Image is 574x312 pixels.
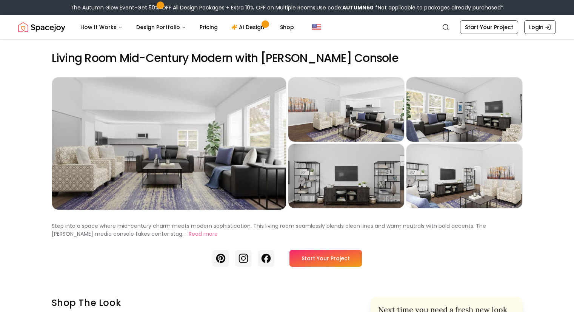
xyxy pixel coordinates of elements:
[18,20,65,35] a: Spacejoy
[225,20,272,35] a: AI Design
[18,15,556,39] nav: Global
[71,4,503,11] div: The Autumn Glow Event-Get 50% OFF All Design Packages + Extra 10% OFF on Multiple Rooms.
[18,20,65,35] img: Spacejoy Logo
[289,250,362,267] a: Start Your Project
[130,20,192,35] button: Design Portfolio
[342,4,374,11] b: AUTUMN50
[52,222,486,238] p: Step into a space where mid-century charm meets modern sophistication. This living room seamlessl...
[524,20,556,34] a: Login
[317,4,374,11] span: Use code:
[274,20,300,35] a: Shop
[460,20,518,34] a: Start Your Project
[312,23,321,32] img: United States
[52,51,523,65] h2: Living Room Mid-Century Modern with [PERSON_NAME] Console
[194,20,224,35] a: Pricing
[374,4,503,11] span: *Not applicable to packages already purchased*
[74,20,300,35] nav: Main
[74,20,129,35] button: How It Works
[189,230,218,238] button: Read more
[52,297,355,309] h3: Shop the look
